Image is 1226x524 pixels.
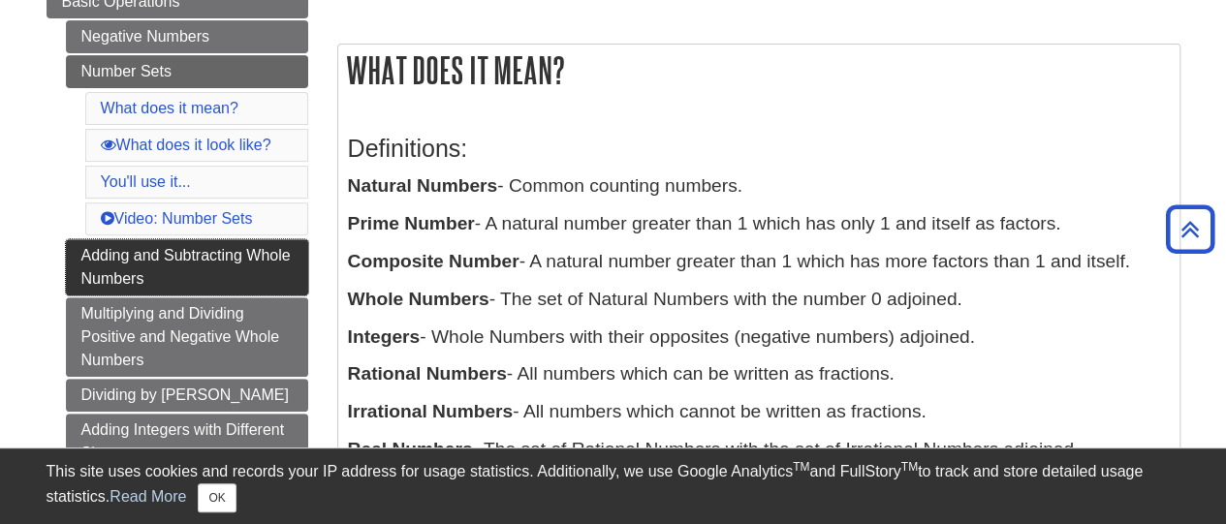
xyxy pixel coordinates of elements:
p: - A natural number greater than 1 which has more factors than 1 and itself. [348,248,1170,276]
a: Read More [110,488,186,505]
a: What does it mean? [101,100,238,116]
b: Rational Numbers [348,363,507,384]
p: - Whole Numbers with their opposites (negative numbers) adjoined. [348,324,1170,352]
b: Whole Numbers [348,289,489,309]
p: - The set of Rational Numbers with the set of Irrational Numbers adjoined. [348,436,1170,464]
b: Composite Number [348,251,519,271]
p: - Common counting numbers. [348,172,1170,200]
b: Irrational Numbers [348,401,514,421]
a: Multiplying and Dividing Positive and Negative Whole Numbers [66,297,308,377]
b: Prime Number [348,213,475,233]
a: Dividing by [PERSON_NAME] [66,379,308,412]
p: - All numbers which cannot be written as fractions. [348,398,1170,426]
div: This site uses cookies and records your IP address for usage statistics. Additionally, we use Goo... [47,460,1180,512]
b: Integers [348,326,421,347]
b: Real Numbers [348,439,473,459]
sup: TM [901,460,918,474]
a: You'll use it... [101,173,191,190]
p: - A natural number greater than 1 which has only 1 and itself as factors. [348,210,1170,238]
a: Back to Top [1159,216,1221,242]
sup: TM [793,460,809,474]
b: Natural Numbers [348,175,498,196]
a: What does it look like? [101,137,271,153]
a: Adding and Subtracting Whole Numbers [66,239,308,295]
h2: What does it mean? [338,45,1179,96]
a: Video: Number Sets [101,210,253,227]
a: Adding Integers with Different Signs [66,414,308,470]
a: Negative Numbers [66,20,308,53]
button: Close [198,483,236,512]
p: - The set of Natural Numbers with the number 0 adjoined. [348,286,1170,314]
p: - All numbers which can be written as fractions. [348,360,1170,388]
h3: Definitions: [348,135,1170,163]
a: Number Sets [66,55,308,88]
